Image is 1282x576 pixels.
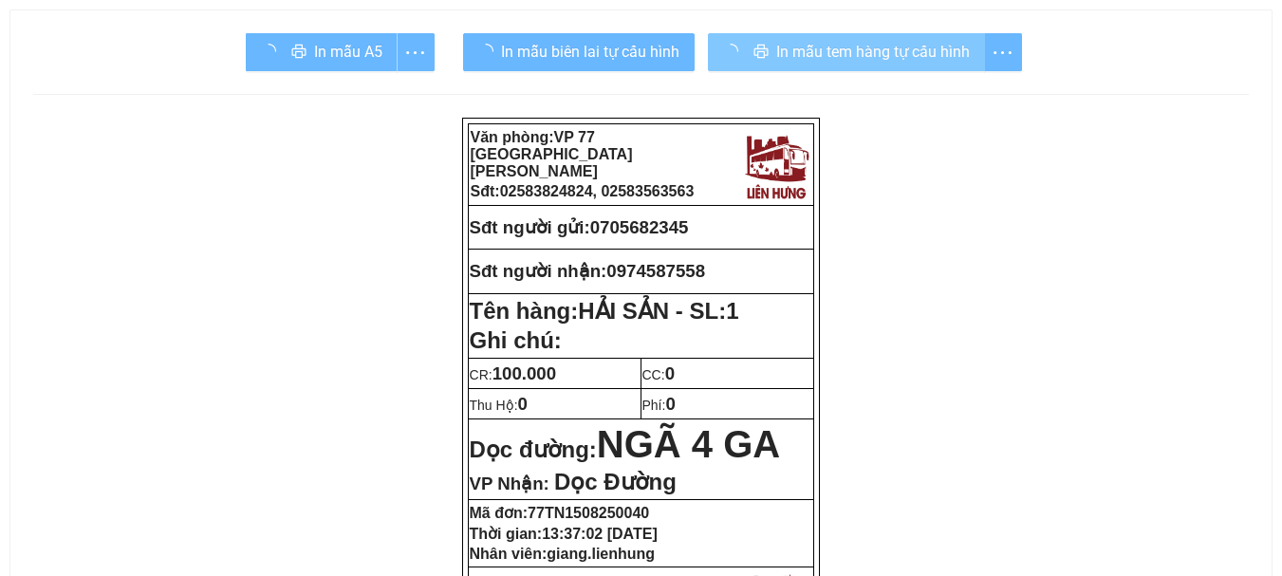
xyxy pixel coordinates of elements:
[470,327,562,353] span: Ghi chú:
[501,40,679,64] span: In mẫu biên lai tự cấu hình
[470,298,739,324] strong: Tên hàng:
[542,526,658,542] span: 13:37:02 [DATE]
[528,505,649,521] span: 77TN1508250040
[500,183,695,199] span: 02583824824, 02583563563
[7,9,157,29] strong: Nhà xe Liên Hưng
[470,474,549,493] span: VP Nhận:
[642,398,676,413] span: Phí:
[204,24,278,102] img: logo
[7,33,195,116] strong: VP: 77 [GEOGRAPHIC_DATA][PERSON_NAME][GEOGRAPHIC_DATA]
[547,546,655,562] span: giang.lienhung
[470,505,650,521] strong: Mã đơn:
[492,363,556,383] span: 100.000
[463,33,695,71] button: In mẫu biên lai tự cấu hình
[471,129,633,179] strong: Văn phòng:
[470,546,656,562] strong: Nhân viên:
[518,394,528,414] span: 0
[470,526,658,542] strong: Thời gian:
[665,394,675,414] span: 0
[665,363,675,383] span: 0
[642,367,676,382] span: CC:
[554,469,677,494] span: Dọc Đường
[590,217,689,237] span: 0705682345
[470,367,557,382] span: CR:
[478,44,501,59] span: loading
[470,437,781,462] strong: Dọc đường:
[470,217,590,237] strong: Sđt người gửi:
[471,183,695,199] strong: Sđt:
[726,298,738,324] span: 1
[597,423,780,465] span: NGÃ 4 GA
[470,261,607,281] strong: Sđt người nhận:
[471,129,633,179] span: VP 77 [GEOGRAPHIC_DATA][PERSON_NAME]
[740,129,812,201] img: logo
[78,123,207,143] strong: Phiếu gửi hàng
[578,298,738,324] span: HẢI SẢN - SL:
[470,398,528,413] span: Thu Hộ:
[606,261,705,281] span: 0974587558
